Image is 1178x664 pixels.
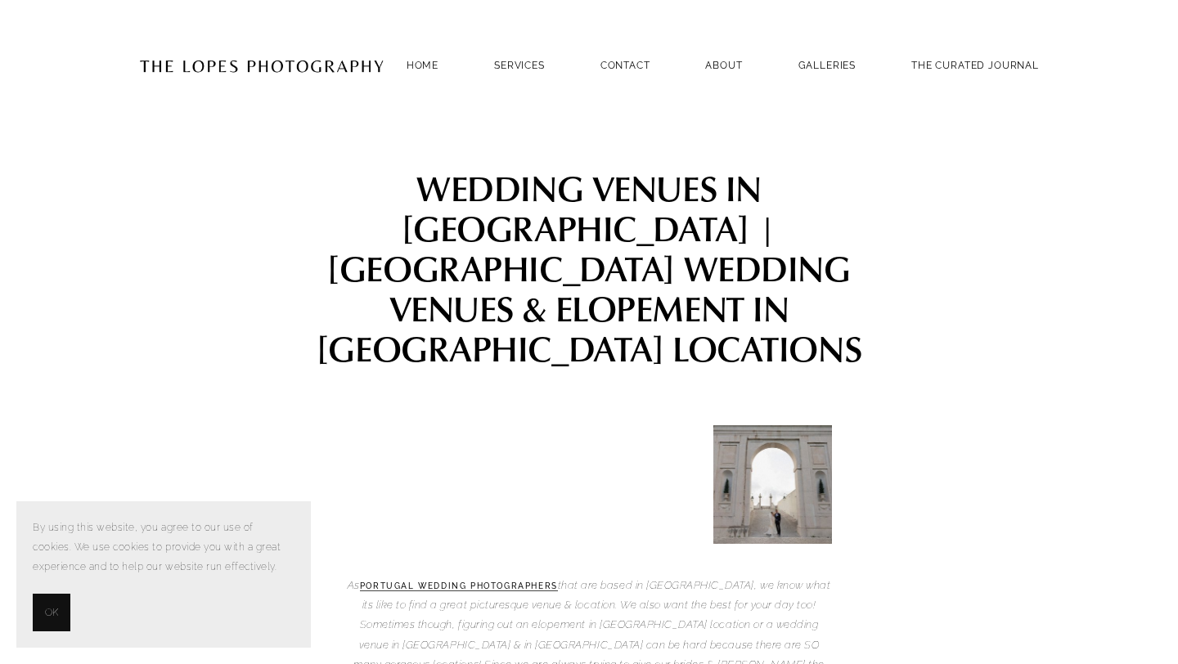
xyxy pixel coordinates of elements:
[45,603,58,622] span: OK
[33,518,294,577] p: By using this website, you agree to our use of cookies. We use cookies to provide you with a grea...
[348,579,360,591] em: As
[16,501,311,648] section: Cookie banner
[798,54,857,76] a: GALLERIES
[407,54,438,76] a: Home
[911,54,1039,76] a: THE CURATED JOURNAL
[600,54,650,76] a: Contact
[139,25,384,105] img: Portugal Wedding Photographer | The Lopes Photography
[360,581,558,591] a: Portugal wedding photographers
[705,54,742,76] a: ABOUT
[294,168,883,368] h1: WEDDING VENUES IN [GEOGRAPHIC_DATA] | [GEOGRAPHIC_DATA] WEDDING VENUES & ELOPEMENT IN [GEOGRAPHIC...
[494,60,545,71] a: SERVICES
[33,594,70,631] button: OK
[713,373,832,561] img: HOTEL VALVERDE PALÁCIO DE SETEAIS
